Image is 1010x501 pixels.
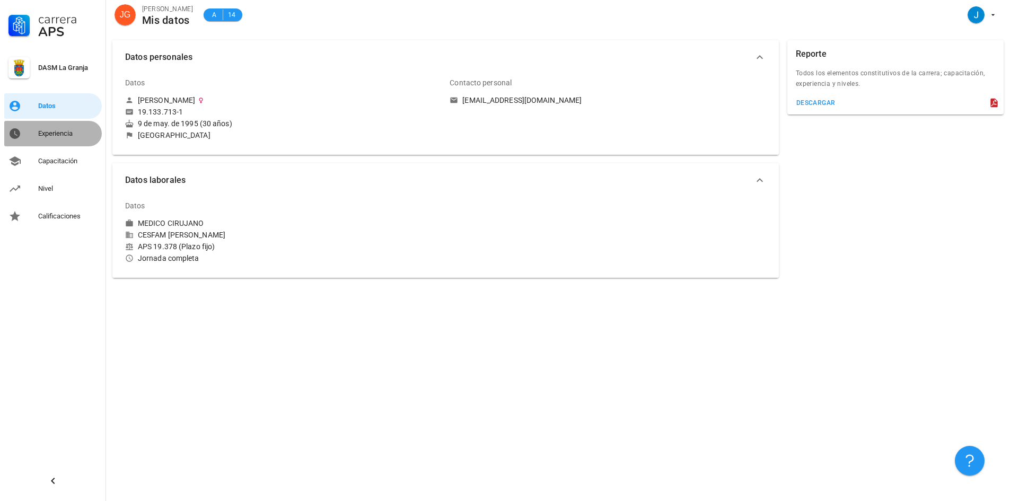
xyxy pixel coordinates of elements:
[138,218,204,228] div: MEDICO CIRUJANO
[462,95,582,105] div: [EMAIL_ADDRESS][DOMAIN_NAME]
[4,148,102,174] a: Capacitación
[38,13,98,25] div: Carrera
[138,130,210,140] div: [GEOGRAPHIC_DATA]
[450,95,766,105] a: [EMAIL_ADDRESS][DOMAIN_NAME]
[125,173,753,188] span: Datos laborales
[38,129,98,138] div: Experiencia
[38,64,98,72] div: DASM La Granja
[38,25,98,38] div: APS
[112,40,779,74] button: Datos personales
[125,70,145,95] div: Datos
[142,4,193,14] div: [PERSON_NAME]
[4,176,102,201] a: Nivel
[125,119,441,128] div: 9 de may. de 1995 (30 años)
[792,95,840,110] button: descargar
[125,242,441,251] div: APS 19.378 (Plazo fijo)
[4,204,102,229] a: Calificaciones
[142,14,193,26] div: Mis datos
[38,212,98,221] div: Calificaciones
[796,99,836,107] div: descargar
[125,253,441,263] div: Jornada completa
[968,6,985,23] div: avatar
[112,163,779,197] button: Datos laborales
[227,10,236,20] span: 14
[796,40,827,68] div: Reporte
[4,121,102,146] a: Experiencia
[125,50,753,65] span: Datos personales
[120,4,130,25] span: JG
[4,93,102,119] a: Datos
[125,230,441,240] div: CESFAM [PERSON_NAME]
[450,70,512,95] div: Contacto personal
[210,10,218,20] span: A
[38,157,98,165] div: Capacitación
[38,184,98,193] div: Nivel
[125,193,145,218] div: Datos
[38,102,98,110] div: Datos
[787,68,1004,95] div: Todos los elementos constitutivos de la carrera; capacitación, experiencia y niveles.
[138,95,195,105] div: [PERSON_NAME]
[115,4,136,25] div: avatar
[138,107,183,117] div: 19.133.713-1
